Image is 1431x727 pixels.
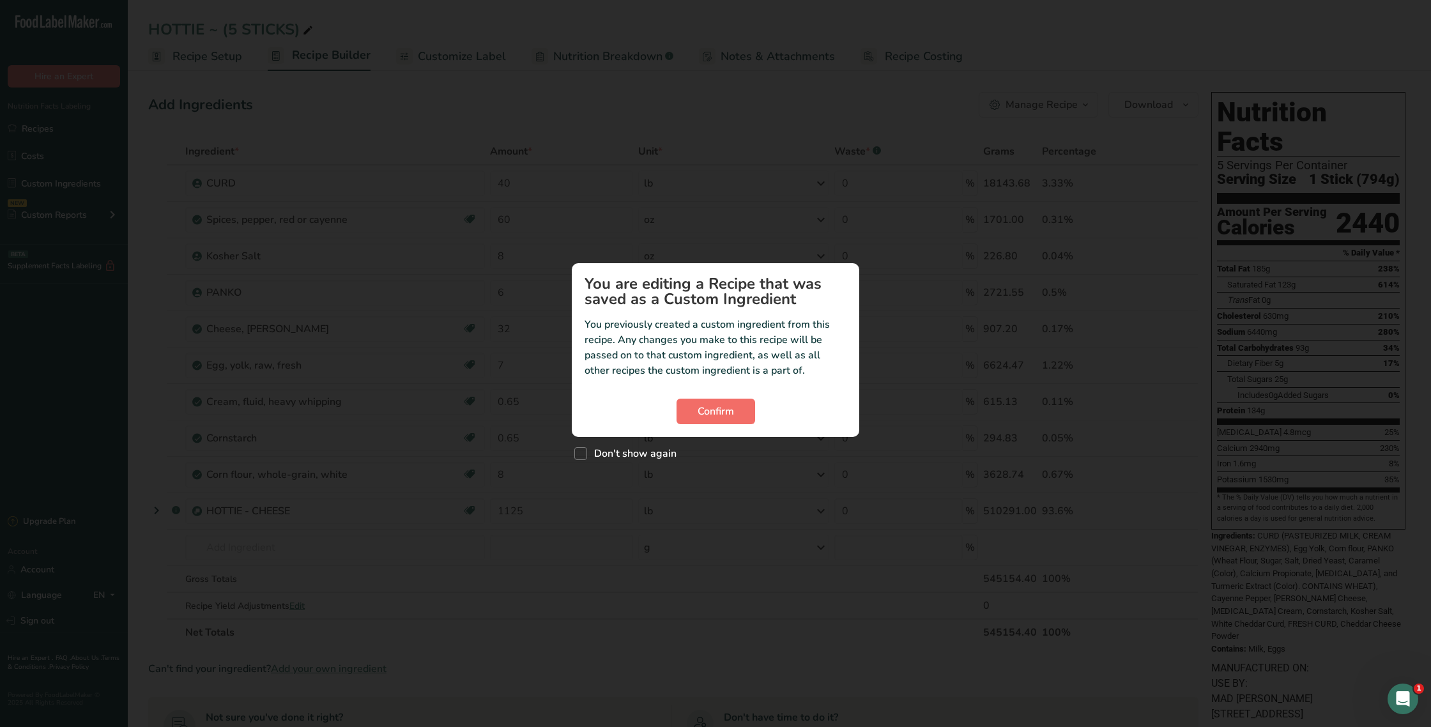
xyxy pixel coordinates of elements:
span: Confirm [698,404,734,419]
span: 1 [1414,684,1424,694]
span: Don't show again [587,447,677,460]
h1: You are editing a Recipe that was saved as a Custom Ingredient [585,276,846,307]
button: Confirm [677,399,755,424]
iframe: Intercom live chat [1388,684,1418,714]
p: You previously created a custom ingredient from this recipe. Any changes you make to this recipe ... [585,317,846,378]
